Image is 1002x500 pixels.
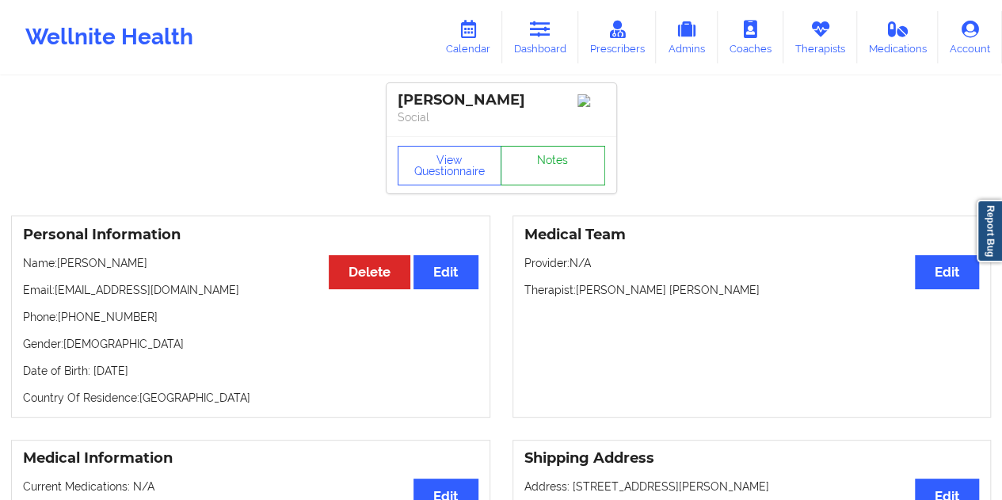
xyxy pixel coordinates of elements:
[578,11,657,63] a: Prescribers
[23,336,478,352] p: Gender: [DEMOGRAPHIC_DATA]
[577,94,605,107] img: Image%2Fplaceholer-image.png
[398,146,502,185] button: View Questionnaire
[23,282,478,298] p: Email: [EMAIL_ADDRESS][DOMAIN_NAME]
[23,226,478,244] h3: Personal Information
[524,255,980,271] p: Provider: N/A
[857,11,939,63] a: Medications
[23,309,478,325] p: Phone: [PHONE_NUMBER]
[718,11,783,63] a: Coaches
[656,11,718,63] a: Admins
[977,200,1002,262] a: Report Bug
[23,449,478,468] h3: Medical Information
[398,91,605,109] div: [PERSON_NAME]
[23,479,478,494] p: Current Medications: N/A
[915,255,979,289] button: Edit
[524,226,980,244] h3: Medical Team
[783,11,857,63] a: Therapists
[23,390,478,406] p: Country Of Residence: [GEOGRAPHIC_DATA]
[23,363,478,379] p: Date of Birth: [DATE]
[524,449,980,468] h3: Shipping Address
[501,146,605,185] a: Notes
[524,282,980,298] p: Therapist: [PERSON_NAME] [PERSON_NAME]
[23,255,478,271] p: Name: [PERSON_NAME]
[329,255,410,289] button: Delete
[524,479,980,494] p: Address: [STREET_ADDRESS][PERSON_NAME]
[434,11,502,63] a: Calendar
[938,11,1002,63] a: Account
[398,109,605,125] p: Social
[413,255,478,289] button: Edit
[502,11,578,63] a: Dashboard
